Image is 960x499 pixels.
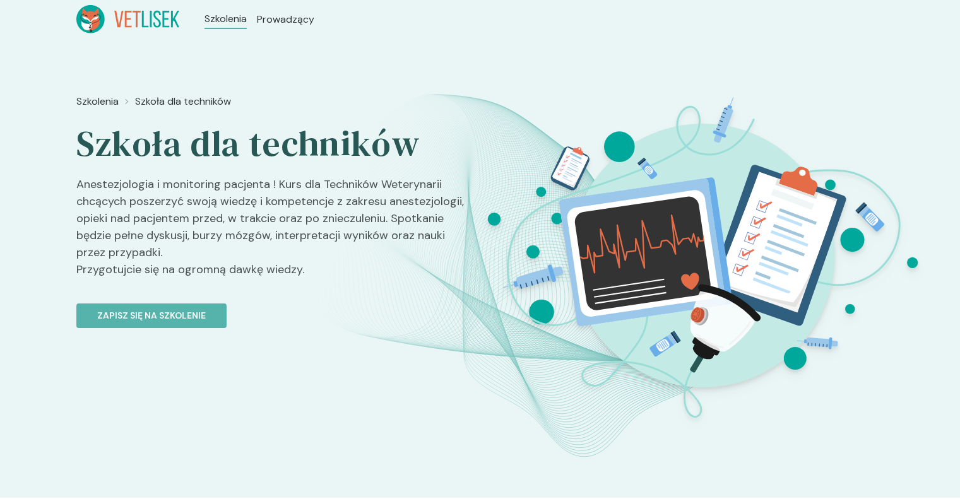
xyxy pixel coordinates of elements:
[257,12,314,27] a: Prowadzący
[76,94,119,109] a: Szkolenia
[76,303,227,328] button: Zapisz się na szkolenie
[76,176,470,288] p: Anestezjologia i monitoring pacjenta ! Kurs dla Techników Weterynarii chcących poszerzyć swoją wi...
[76,122,470,166] h2: Szkoła dla techników
[97,309,206,322] p: Zapisz się na szkolenie
[478,89,927,425] img: Z2B_E5bqstJ98k06_Technicy_BT.svg
[204,11,247,26] a: Szkolenia
[135,94,231,109] a: Szkoła dla techników
[76,288,470,328] a: Zapisz się na szkolenie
